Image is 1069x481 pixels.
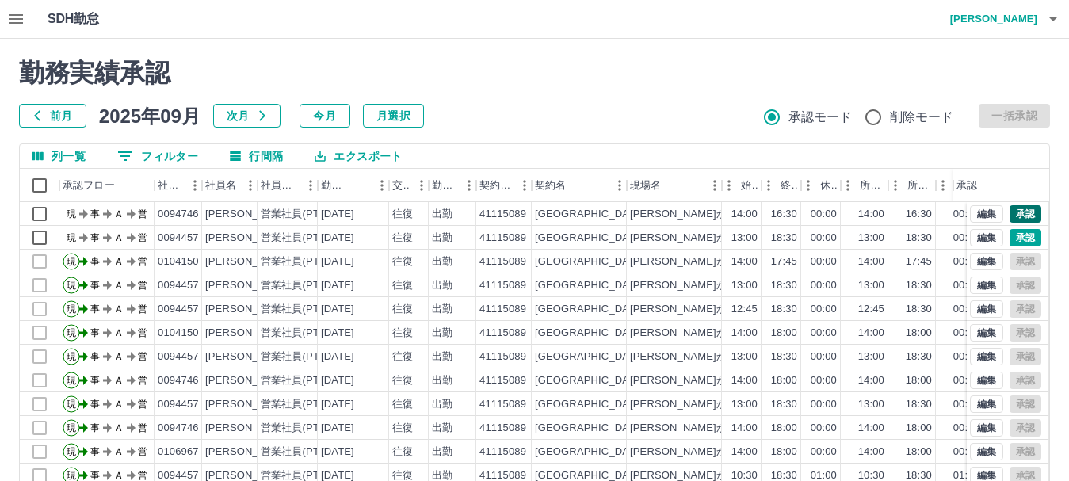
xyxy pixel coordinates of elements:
div: 勤務日 [321,169,348,202]
div: 所定開始 [841,169,888,202]
div: [PERSON_NAME]か放課後児童会 [630,397,789,412]
div: 14:00 [858,373,884,388]
div: 12:45 [858,302,884,317]
div: 14:00 [858,326,884,341]
text: 現 [67,256,76,267]
div: 00:00 [953,397,979,412]
div: 18:30 [906,302,932,317]
text: 営 [138,422,147,433]
div: 現場名 [627,169,722,202]
button: メニュー [457,174,481,197]
div: 14:00 [731,445,758,460]
div: 出勤 [432,445,452,460]
div: [PERSON_NAME]か放課後児童会 [630,231,789,246]
div: 0094457 [158,231,199,246]
div: 休憩 [820,169,838,202]
button: 編集 [970,253,1003,270]
text: Ａ [114,375,124,386]
button: 編集 [970,300,1003,318]
button: 編集 [970,443,1003,460]
text: 事 [90,399,100,410]
button: エクスポート [302,144,414,168]
div: 契約コード [479,169,513,202]
div: 18:30 [771,302,797,317]
div: 承認 [953,169,1036,202]
div: 18:30 [906,278,932,293]
div: 勤務日 [318,169,389,202]
div: [PERSON_NAME] [205,302,292,317]
text: Ａ [114,399,124,410]
div: [DATE] [321,397,354,412]
div: 18:30 [906,349,932,365]
div: 出勤 [432,397,452,412]
div: 現場名 [630,169,661,202]
text: 事 [90,232,100,243]
div: 13:00 [731,278,758,293]
div: 往復 [392,254,413,269]
div: 18:30 [906,231,932,246]
text: 現 [67,446,76,457]
text: Ａ [114,232,124,243]
div: 00:00 [811,326,837,341]
div: 00:00 [811,373,837,388]
text: 現 [67,470,76,481]
div: 41115089 [479,302,526,317]
div: 14:00 [858,207,884,222]
div: 0094746 [158,421,199,436]
div: 承認フロー [59,169,155,202]
div: [PERSON_NAME] [205,373,292,388]
div: 16:30 [771,207,797,222]
div: [DATE] [321,445,354,460]
div: 00:00 [953,421,979,436]
div: [PERSON_NAME]か放課後児童会 [630,445,789,460]
div: 契約名 [535,169,566,202]
div: 0094746 [158,373,199,388]
div: 18:00 [906,445,932,460]
div: 16:30 [906,207,932,222]
h2: 勤務実績承認 [19,58,1050,88]
div: 契約コード [476,169,532,202]
div: 18:00 [771,326,797,341]
text: 営 [138,375,147,386]
button: メニュー [299,174,323,197]
div: 14:00 [858,254,884,269]
div: 承認フロー [63,169,115,202]
div: 往復 [392,207,413,222]
div: [PERSON_NAME] [205,326,292,341]
div: [GEOGRAPHIC_DATA] [535,349,644,365]
button: 承認 [1010,229,1041,246]
div: [PERSON_NAME] [205,445,292,460]
div: 勤務区分 [429,169,476,202]
button: 月選択 [363,104,424,128]
div: 営業社員(PT契約) [261,278,344,293]
div: 0104150 [158,326,199,341]
div: [PERSON_NAME] [205,207,292,222]
div: 出勤 [432,231,452,246]
div: 営業社員(PT契約) [261,207,344,222]
div: 0094457 [158,397,199,412]
div: 交通費 [389,169,429,202]
div: 00:00 [953,445,979,460]
div: [GEOGRAPHIC_DATA] [535,278,644,293]
div: 所定開始 [860,169,885,202]
div: 出勤 [432,349,452,365]
div: 休憩 [801,169,841,202]
div: 往復 [392,397,413,412]
div: 00:00 [953,254,979,269]
span: 削除モード [890,108,954,127]
div: 営業社員(PT契約) [261,349,344,365]
button: メニュー [608,174,632,197]
div: 社員名 [202,169,258,202]
button: 今月 [300,104,350,128]
div: 契約名 [532,169,627,202]
div: 勤務区分 [432,169,457,202]
div: [GEOGRAPHIC_DATA] [535,207,644,222]
div: 出勤 [432,373,452,388]
div: 終業 [781,169,798,202]
div: 往復 [392,278,413,293]
div: 出勤 [432,207,452,222]
text: Ａ [114,422,124,433]
text: 事 [90,351,100,362]
div: [DATE] [321,326,354,341]
text: 営 [138,256,147,267]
